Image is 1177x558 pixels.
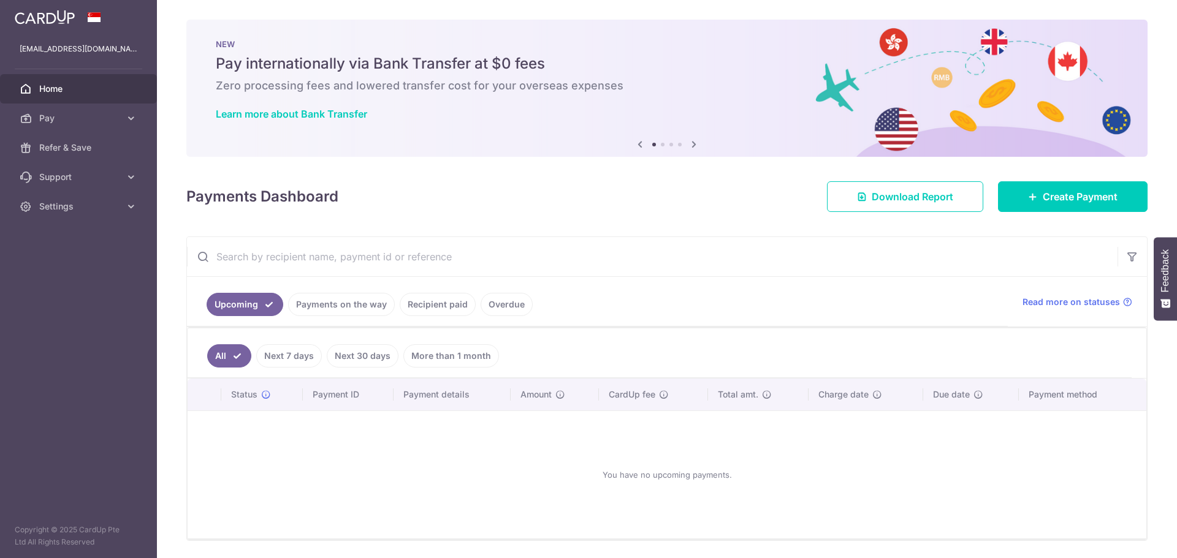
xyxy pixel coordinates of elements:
[202,421,1132,529] div: You have no upcoming payments.
[520,388,552,401] span: Amount
[186,20,1148,157] img: Bank transfer banner
[609,388,655,401] span: CardUp fee
[998,181,1148,212] a: Create Payment
[1023,296,1120,308] span: Read more on statuses
[187,237,1118,276] input: Search by recipient name, payment id or reference
[216,108,367,120] a: Learn more about Bank Transfer
[39,112,120,124] span: Pay
[207,344,251,368] a: All
[20,43,137,55] p: [EMAIL_ADDRESS][DOMAIN_NAME]
[1043,189,1118,204] span: Create Payment
[207,293,283,316] a: Upcoming
[718,388,758,401] span: Total amt.
[1154,237,1177,320] button: Feedback - Show survey
[256,344,322,368] a: Next 7 days
[39,83,120,95] span: Home
[827,181,983,212] a: Download Report
[1160,249,1171,292] span: Feedback
[39,200,120,213] span: Settings
[303,379,394,410] th: Payment ID
[1023,296,1132,308] a: Read more on statuses
[400,293,476,316] a: Recipient paid
[394,379,511,410] th: Payment details
[818,388,869,401] span: Charge date
[186,186,338,208] h4: Payments Dashboard
[216,39,1118,49] p: NEW
[1019,379,1146,410] th: Payment method
[39,141,120,154] span: Refer & Save
[216,78,1118,93] h6: Zero processing fees and lowered transfer cost for your overseas expenses
[481,293,533,316] a: Overdue
[403,344,499,368] a: More than 1 month
[15,10,75,25] img: CardUp
[216,54,1118,74] h5: Pay internationally via Bank Transfer at $0 fees
[288,293,395,316] a: Payments on the way
[39,171,120,183] span: Support
[327,344,398,368] a: Next 30 days
[872,189,953,204] span: Download Report
[933,388,970,401] span: Due date
[231,388,257,401] span: Status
